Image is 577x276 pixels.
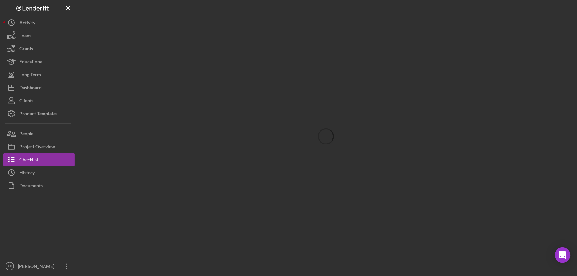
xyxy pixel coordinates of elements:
div: Activity [19,16,35,31]
button: Educational [3,55,75,68]
button: Dashboard [3,81,75,94]
div: History [19,166,35,181]
button: Documents [3,179,75,192]
div: Project Overview [19,140,55,155]
button: Project Overview [3,140,75,153]
div: Loans [19,29,31,44]
button: Long-Term [3,68,75,81]
button: People [3,127,75,140]
div: Checklist [19,153,38,168]
div: Product Templates [19,107,57,122]
div: Educational [19,55,44,70]
button: Loans [3,29,75,42]
div: Grants [19,42,33,57]
button: Checklist [3,153,75,166]
button: Grants [3,42,75,55]
button: Clients [3,94,75,107]
div: Documents [19,179,43,194]
div: People [19,127,33,142]
div: Open Intercom Messenger [555,247,571,263]
div: Long-Term [19,68,41,83]
button: AP[PERSON_NAME] [3,260,75,273]
div: Dashboard [19,81,42,96]
button: History [3,166,75,179]
text: AP [8,265,12,268]
div: [PERSON_NAME] [16,260,58,274]
button: Activity [3,16,75,29]
button: Product Templates [3,107,75,120]
div: Clients [19,94,33,109]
